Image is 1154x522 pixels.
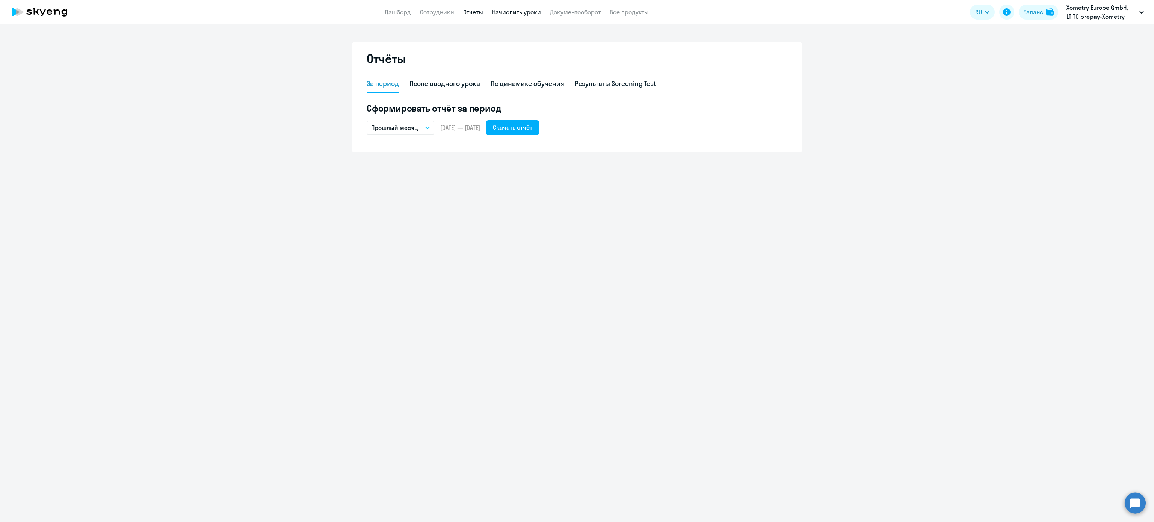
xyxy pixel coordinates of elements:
div: За период [367,79,399,89]
a: Документооборот [550,8,601,16]
div: По динамике обучения [491,79,564,89]
button: Прошлый месяц [367,121,434,135]
span: RU [975,8,982,17]
a: Отчеты [463,8,483,16]
h2: Отчёты [367,51,406,66]
img: balance [1046,8,1054,16]
p: Прошлый месяц [371,123,418,132]
a: Дашборд [385,8,411,16]
div: После вводного урока [409,79,480,89]
a: Все продукты [610,8,649,16]
button: Балансbalance [1019,5,1058,20]
span: [DATE] — [DATE] [440,124,480,132]
h5: Сформировать отчёт за период [367,102,787,114]
div: Баланс [1023,8,1043,17]
a: Начислить уроки [492,8,541,16]
button: RU [970,5,995,20]
div: Скачать отчёт [493,123,532,132]
button: Xometry Europe GmbH, LTITC prepay-Xometry Europe GmbH_Основной [1063,3,1148,21]
div: Результаты Screening Test [575,79,657,89]
p: Xometry Europe GmbH, LTITC prepay-Xometry Europe GmbH_Основной [1066,3,1136,21]
a: Сотрудники [420,8,454,16]
button: Скачать отчёт [486,120,539,135]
